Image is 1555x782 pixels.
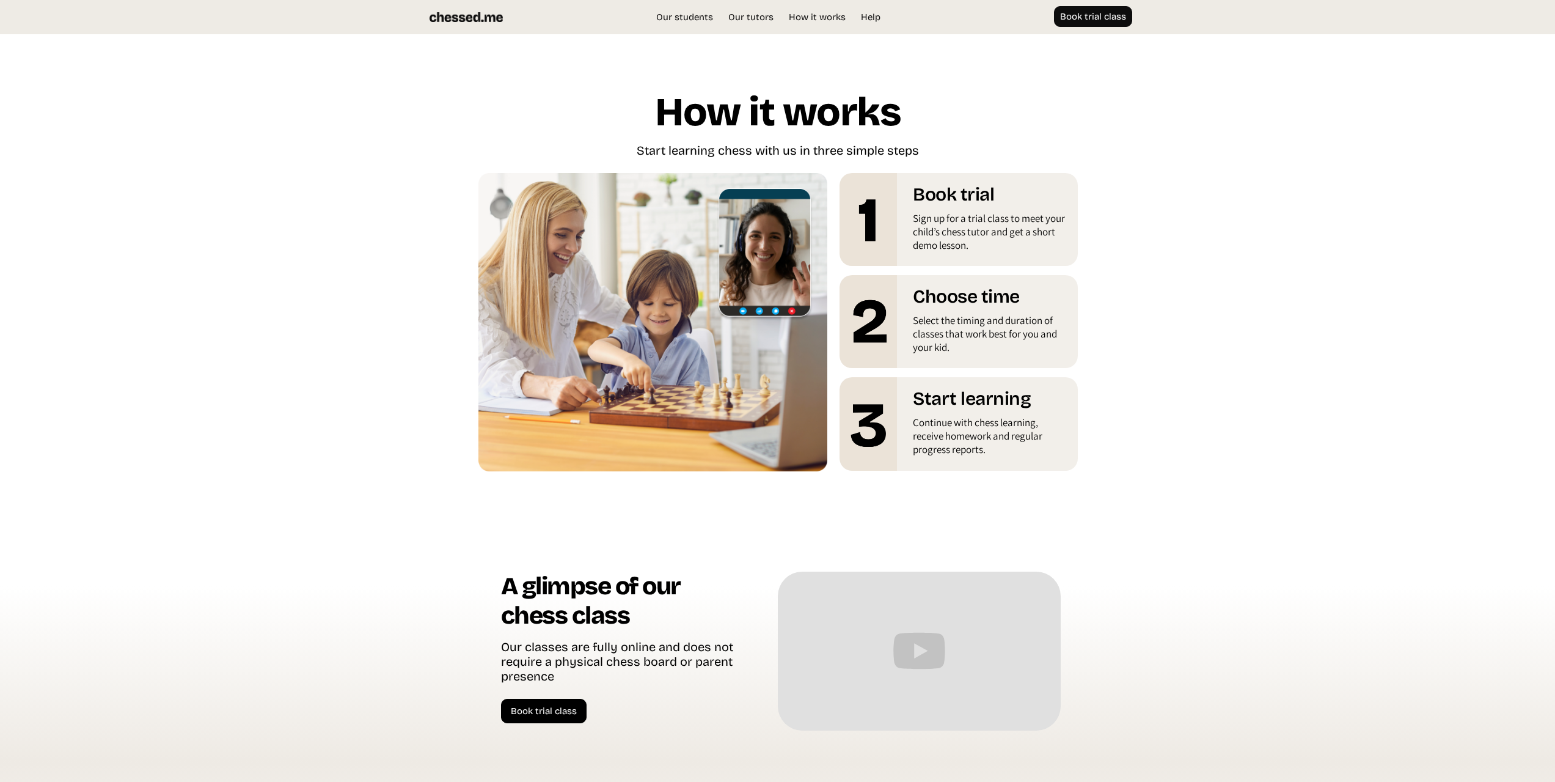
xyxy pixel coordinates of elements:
a: Book trial class [1054,6,1132,27]
a: Our students [650,11,719,23]
h1: A glimpse of our chess class [501,572,741,640]
div: Start learning chess with us in three simple steps [637,143,919,161]
a: How it works [783,11,852,23]
h1: Book trial [913,183,1069,212]
div: Sign up for a trial class to meet your child’s chess tutor and get a short demo lesson. [913,212,1069,258]
h1: How it works [654,91,901,143]
h1: Choose time [913,286,1069,314]
div: Our classes are fully online and does not require a physical chess board or parent presence [501,640,741,687]
div: Select the timing and duration of classes that work best for you and your kid. [913,314,1069,360]
a: Book trial class [501,699,587,723]
a: Help [855,11,887,23]
a: Our tutors [722,11,780,23]
h1: Start learning [913,388,1069,416]
div: Continue with chess learning, receive homework and regular progress reports. [913,416,1069,462]
iframe: Chessed Online Chess Class Preview: Try a Trial Class Today! [778,572,1061,731]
